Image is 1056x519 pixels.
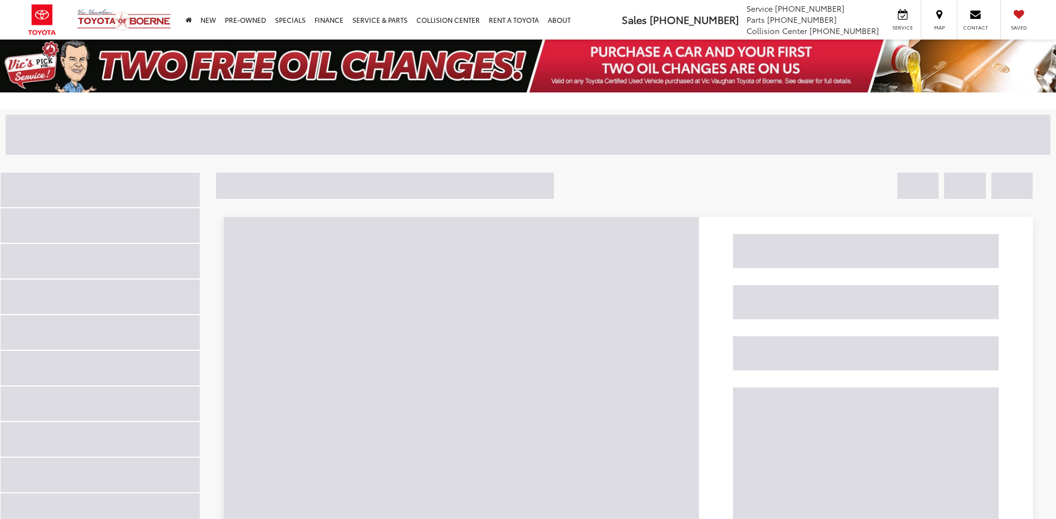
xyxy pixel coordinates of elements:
span: Service [746,3,773,14]
span: [PHONE_NUMBER] [767,14,837,25]
span: Parts [746,14,765,25]
img: Vic Vaughan Toyota of Boerne [77,8,171,31]
span: Saved [1006,24,1031,31]
span: [PHONE_NUMBER] [775,3,844,14]
span: Contact [963,24,988,31]
span: Service [890,24,915,31]
span: [PHONE_NUMBER] [650,12,739,27]
span: [PHONE_NUMBER] [809,25,879,36]
span: Sales [622,12,647,27]
span: Collision Center [746,25,807,36]
span: Map [927,24,951,31]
